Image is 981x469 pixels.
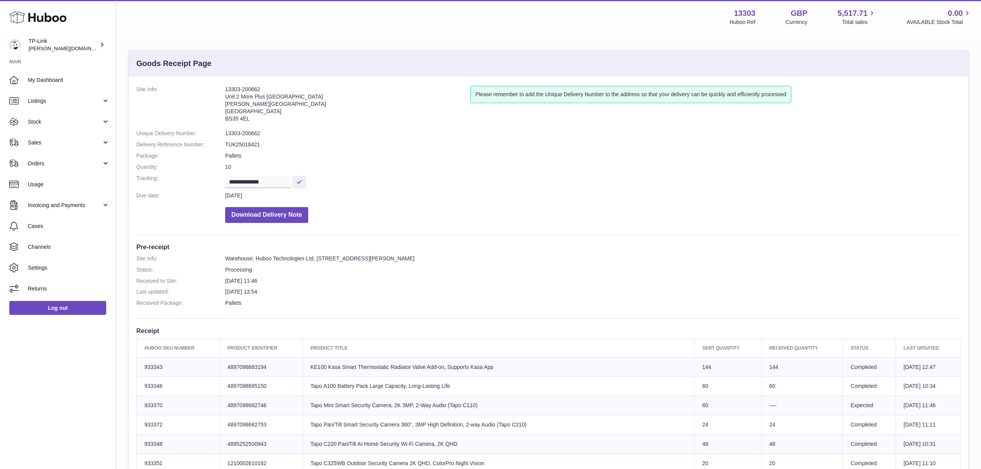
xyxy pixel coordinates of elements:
td: Tapo C220 Pan/Tilt AI Home Security Wi-Fi Camera, 2K QHD [302,435,694,454]
td: [DATE] 12:47 [896,357,961,377]
div: Please remember to add the Unique Delivery Number to the address so that your delivery can be qui... [470,86,791,103]
img: susie.li@tp-link.com [9,39,21,51]
dt: Package: [136,152,225,160]
dd: Processing [225,266,961,274]
td: Completed [843,357,896,377]
dd: 10 [225,163,961,171]
dd: [DATE] 13:54 [225,288,961,296]
dt: Due date: [136,192,225,199]
td: Tapo A100 Battery Pack Large Capacity, Long-Lasting Life [302,377,694,396]
h3: Receipt [136,326,961,335]
td: Expected [843,396,896,415]
dt: Tracking: [136,175,225,188]
td: 933343 [137,357,220,377]
span: AVAILABLE Stock Total [906,19,972,26]
td: -— [761,396,843,415]
td: 4897098683194 [219,357,302,377]
td: 4895252500943 [219,435,302,454]
td: 933370 [137,396,220,415]
strong: 13303 [734,8,755,19]
th: Sent Quantity [694,339,762,357]
div: Currency [786,19,808,26]
button: Download Delivery Note [225,207,308,223]
th: Huboo SKU Number [137,339,220,357]
h3: Pre-receipt [136,243,961,251]
dt: Unique Delivery Number: [136,130,225,137]
td: KE100 Kasa Smart Thermostatic Radiator Valve Add-on, Supports Kasa App [302,357,694,377]
dd: Pallets [225,152,961,160]
a: Log out [9,301,106,315]
td: [DATE] 11:11 [896,415,961,435]
span: Stock [28,118,102,126]
span: My Dashboard [28,76,110,84]
td: Completed [843,377,896,396]
a: 5,517.71 Total sales [838,8,877,26]
td: Tapo Mini Smart Security Camera, 2K 3MP, 2-Way Audio (Tapo C110) [302,396,694,415]
span: Total sales [842,19,876,26]
th: Received Quantity [761,339,843,357]
td: 24 [761,415,843,435]
th: Status [843,339,896,357]
th: Product title [302,339,694,357]
dt: Received Package: [136,299,225,307]
span: 0.00 [948,8,963,19]
dt: Quantity: [136,163,225,171]
td: 933348 [137,435,220,454]
td: [DATE] 10:34 [896,377,961,396]
td: Tapo Pan/Tilt Smart Security Camera 360°, 3MP High Definition, 2-way Audio (Tapo C210) [302,415,694,435]
td: 4897098682746 [219,396,302,415]
td: 48 [761,435,843,454]
dt: Status: [136,266,225,274]
span: Settings [28,264,110,272]
dt: Site Info: [136,86,225,126]
span: Sales [28,139,102,146]
td: 60 [694,396,762,415]
span: Usage [28,181,110,188]
span: [PERSON_NAME][DOMAIN_NAME][EMAIL_ADDRESS][DOMAIN_NAME] [29,45,195,51]
td: Completed [843,415,896,435]
span: Channels [28,243,110,251]
dt: Last updated: [136,288,225,296]
th: Last updated [896,339,961,357]
td: 144 [761,357,843,377]
div: Huboo Ref [730,19,755,26]
td: 48 [694,435,762,454]
dt: Delivery Reference Number: [136,141,225,148]
td: 24 [694,415,762,435]
td: [DATE] 10:31 [896,435,961,454]
dt: Received to Site: [136,277,225,285]
td: 4897098682753 [219,415,302,435]
a: 0.00 AVAILABLE Stock Total [906,8,972,26]
span: Listings [28,97,102,105]
td: 933346 [137,377,220,396]
dd: [DATE] 11:46 [225,277,961,285]
td: 60 [694,377,762,396]
h3: Goods Receipt Page [136,58,212,69]
span: Returns [28,285,110,292]
span: Invoicing and Payments [28,202,102,209]
dd: Pallets [225,299,961,307]
th: Product Identifier [219,339,302,357]
span: Cases [28,223,110,230]
span: 5,517.71 [838,8,868,19]
span: Orders [28,160,102,167]
dd: Warehouse, Huboo Technologies Ltd, [STREET_ADDRESS][PERSON_NAME] [225,255,961,262]
div: TP-Link [29,37,98,52]
dt: Site Info: [136,255,225,262]
dd: [DATE] [225,192,961,199]
td: 144 [694,357,762,377]
strong: GBP [791,8,807,19]
td: Completed [843,435,896,454]
td: 60 [761,377,843,396]
td: [DATE] 11:46 [896,396,961,415]
address: 13303-200662 Unit 2 More Plus [GEOGRAPHIC_DATA] [PERSON_NAME][GEOGRAPHIC_DATA] [GEOGRAPHIC_DATA] ... [225,86,470,126]
dd: TUK25018421 [225,141,961,148]
td: 933372 [137,415,220,435]
td: 4897098685150 [219,377,302,396]
dd: 13303-200662 [225,130,961,137]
